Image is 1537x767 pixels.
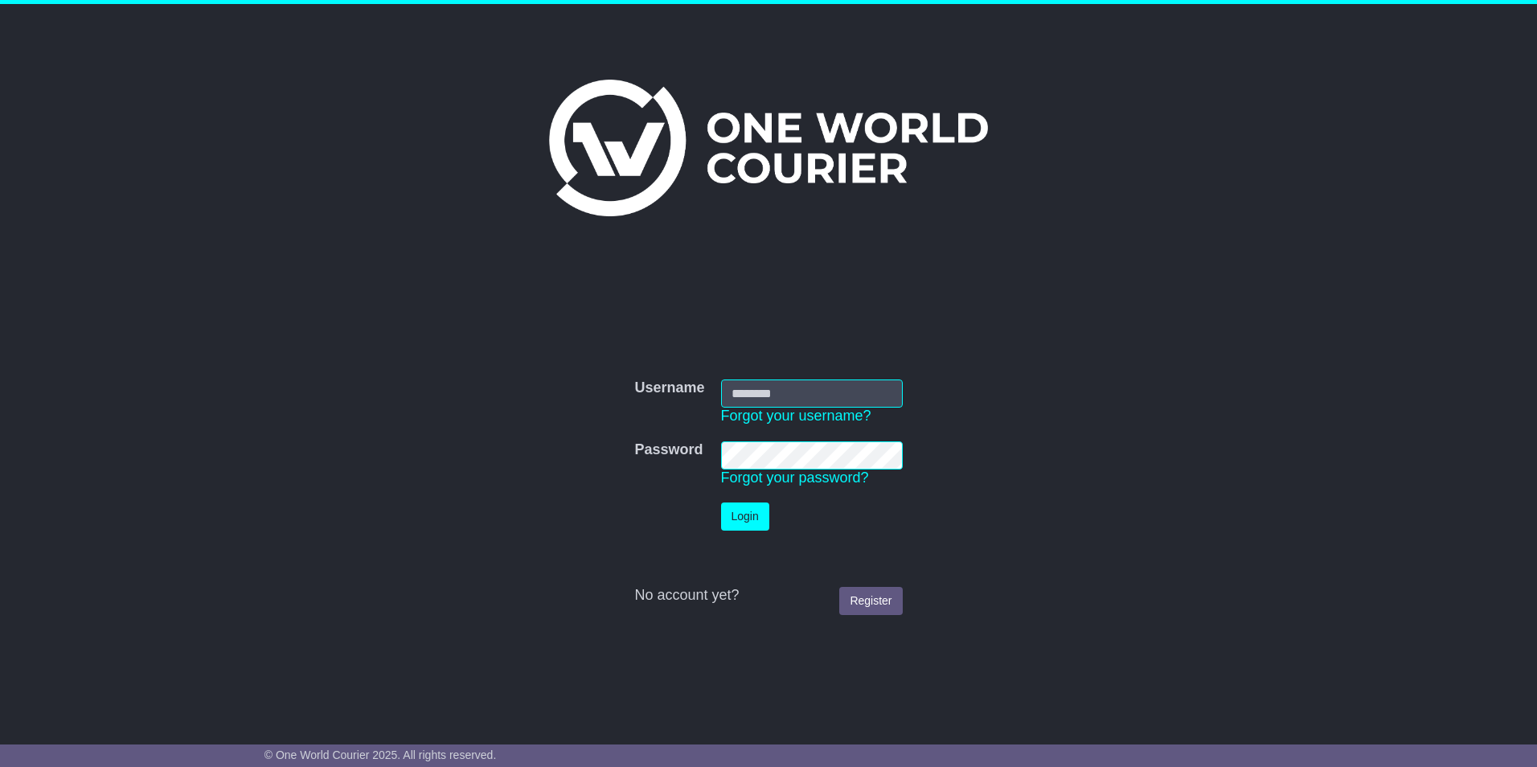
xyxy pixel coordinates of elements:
a: Register [839,587,902,615]
img: One World [549,80,988,216]
a: Forgot your username? [721,408,871,424]
span: © One World Courier 2025. All rights reserved. [264,749,497,761]
div: No account yet? [634,587,902,605]
a: Forgot your password? [721,470,869,486]
label: Username [634,379,704,397]
button: Login [721,502,769,531]
label: Password [634,441,703,459]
